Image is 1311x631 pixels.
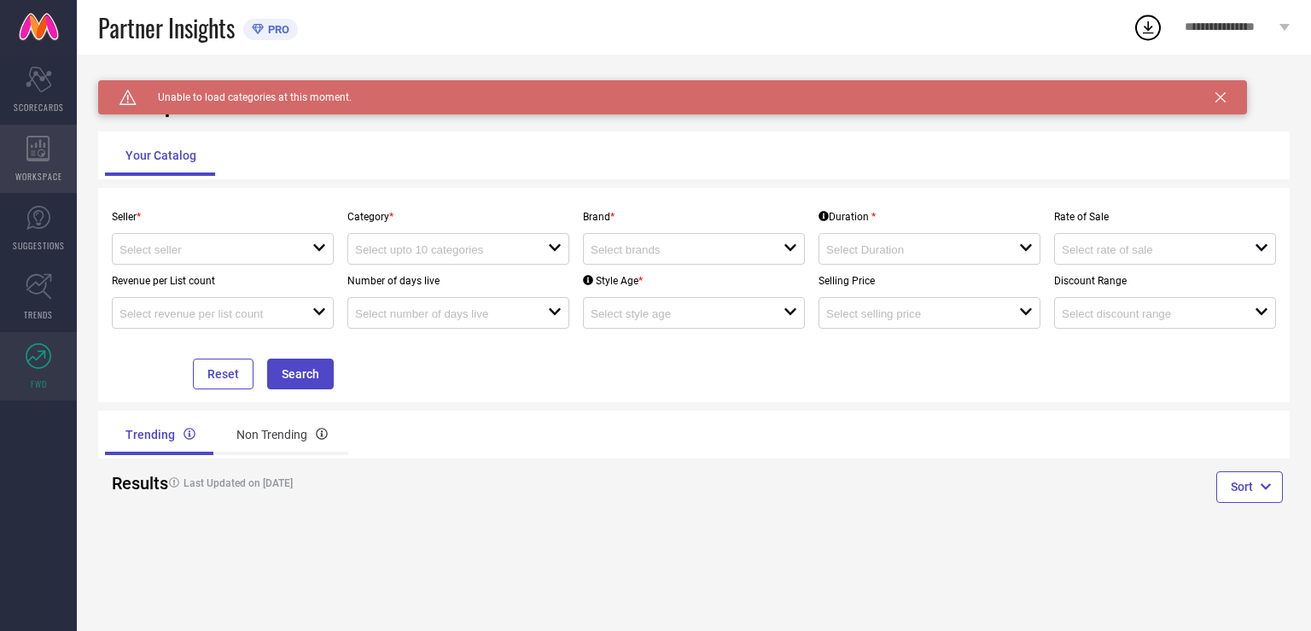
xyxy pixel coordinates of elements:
[1054,211,1276,223] p: Rate of Sale
[13,239,65,252] span: SUGGESTIONS
[591,243,764,256] input: Select brands
[112,473,147,494] h2: Results
[819,275,1040,287] p: Selling Price
[1054,275,1276,287] p: Discount Range
[583,211,805,223] p: Brand
[14,101,64,114] span: SCORECARDS
[355,243,528,256] input: Select upto 10 categories
[1062,307,1235,320] input: Select discount range
[826,243,999,256] input: Select Duration
[112,211,334,223] p: Seller
[216,414,348,455] div: Non Trending
[583,275,643,287] div: Style Age
[267,359,334,389] button: Search
[15,170,62,183] span: WORKSPACE
[119,243,293,256] input: Select seller
[31,377,47,390] span: FWD
[160,477,632,489] h4: Last Updated on [DATE]
[355,307,528,320] input: Select number of days live
[264,23,289,36] span: PRO
[826,307,999,320] input: Select selling price
[137,91,352,103] span: Unable to load categories at this moment.
[112,275,334,287] p: Revenue per List count
[98,10,235,45] span: Partner Insights
[1062,243,1235,256] input: Select rate of sale
[24,308,53,321] span: TRENDS
[347,275,569,287] p: Number of days live
[347,211,569,223] p: Category
[1216,471,1283,502] button: Sort
[119,307,293,320] input: Select revenue per list count
[819,211,876,223] div: Duration
[105,414,216,455] div: Trending
[105,135,217,176] div: Your Catalog
[591,307,764,320] input: Select style age
[1133,12,1163,43] div: Open download list
[193,359,253,389] button: Reset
